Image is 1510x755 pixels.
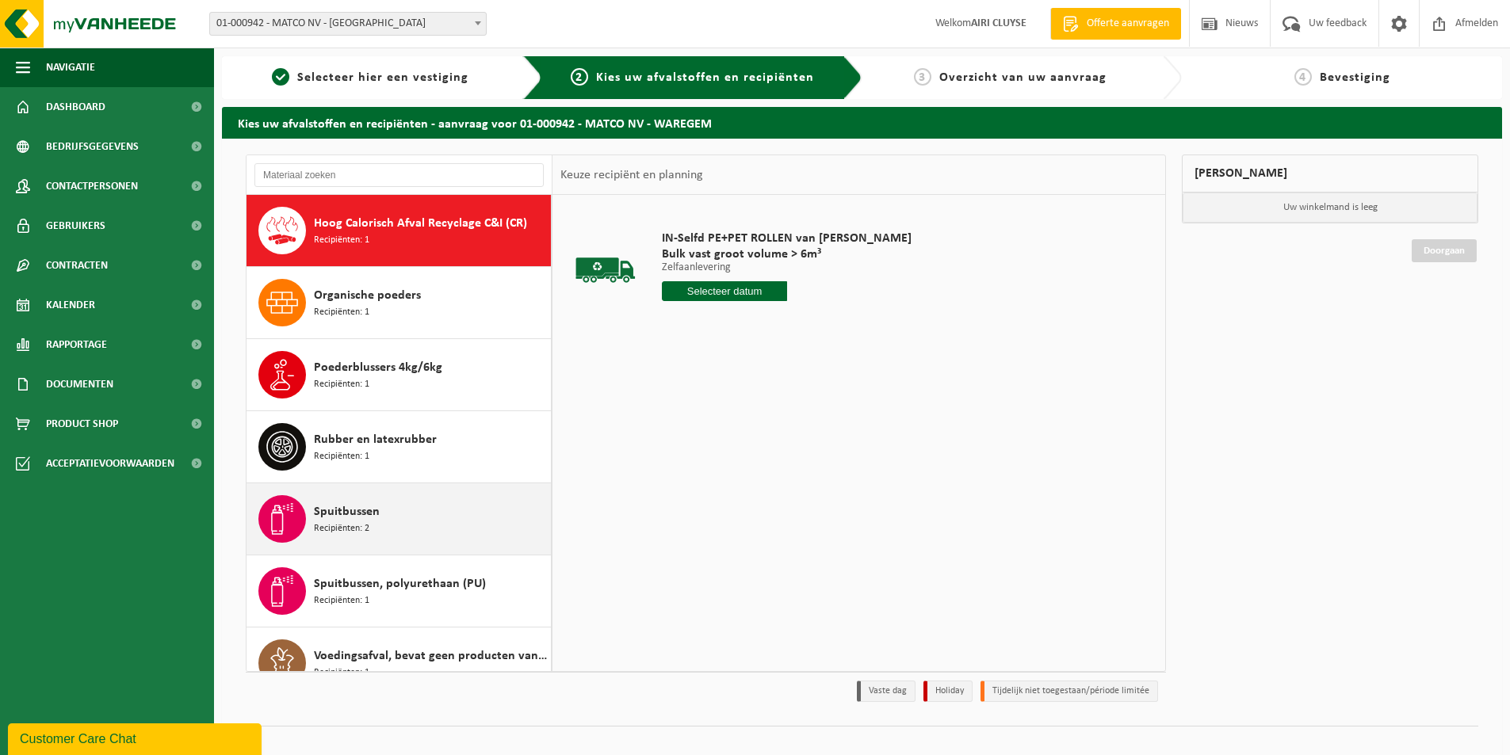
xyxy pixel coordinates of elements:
[46,444,174,483] span: Acceptatievoorwaarden
[1320,71,1390,84] span: Bevestiging
[314,646,547,665] span: Voedingsafval, bevat geen producten van dierlijke oorsprong, gemengde verpakking (exclusief glas)
[46,285,95,325] span: Kalender
[230,68,510,87] a: 1Selecteer hier een vestiging
[314,233,369,248] span: Recipiënten: 1
[923,681,973,702] li: Holiday
[662,231,912,246] span: IN-Selfd PE+PET ROLLEN van [PERSON_NAME]
[857,681,916,702] li: Vaste dag
[571,68,588,86] span: 2
[46,87,105,127] span: Dashboard
[46,127,139,166] span: Bedrijfsgegevens
[1294,68,1312,86] span: 4
[314,665,369,681] span: Recipiënten: 1
[247,267,552,339] button: Organische poeders Recipiënten: 1
[314,305,369,320] span: Recipiënten: 1
[981,681,1158,702] li: Tijdelijk niet toegestaan/période limitée
[46,364,113,404] span: Documenten
[46,48,95,87] span: Navigatie
[254,163,544,187] input: Materiaal zoeken
[914,68,931,86] span: 3
[222,107,1502,138] h2: Kies uw afvalstoffen en recipiënten - aanvraag voor 01-000942 - MATCO NV - WAREGEM
[314,286,421,305] span: Organische poeders
[971,17,1026,29] strong: AIRI CLUYSE
[46,246,108,285] span: Contracten
[46,206,105,246] span: Gebruikers
[272,68,289,86] span: 1
[314,521,369,536] span: Recipiënten: 2
[552,155,711,195] div: Keuze recipiënt en planning
[1182,154,1478,193] div: [PERSON_NAME]
[314,574,486,593] span: Spuitbussen, polyurethaan (PU)
[1083,16,1173,32] span: Offerte aanvragen
[1050,8,1181,40] a: Offerte aanvragen
[46,404,118,444] span: Product Shop
[247,195,552,267] button: Hoog Calorisch Afval Recyclage C&I (CR) Recipiënten: 1
[314,449,369,464] span: Recipiënten: 1
[314,214,527,233] span: Hoog Calorisch Afval Recyclage C&I (CR)
[1183,193,1478,223] p: Uw winkelmand is leeg
[1412,239,1477,262] a: Doorgaan
[247,339,552,411] button: Poederblussers 4kg/6kg Recipiënten: 1
[297,71,468,84] span: Selecteer hier een vestiging
[314,358,442,377] span: Poederblussers 4kg/6kg
[662,262,912,273] p: Zelfaanlevering
[662,246,912,262] span: Bulk vast groot volume > 6m³
[314,430,437,449] span: Rubber en latexrubber
[314,502,380,521] span: Spuitbussen
[46,166,138,206] span: Contactpersonen
[46,325,107,364] span: Rapportage
[247,627,552,700] button: Voedingsafval, bevat geen producten van dierlijke oorsprong, gemengde verpakking (exclusief glas)...
[662,281,787,301] input: Selecteer datum
[314,593,369,608] span: Recipiënten: 1
[247,555,552,627] button: Spuitbussen, polyurethaan (PU) Recipiënten: 1
[210,13,486,35] span: 01-000942 - MATCO NV - WAREGEM
[247,411,552,483] button: Rubber en latexrubber Recipiënten: 1
[247,483,552,555] button: Spuitbussen Recipiënten: 2
[939,71,1107,84] span: Overzicht van uw aanvraag
[314,377,369,392] span: Recipiënten: 1
[596,71,814,84] span: Kies uw afvalstoffen en recipiënten
[8,720,265,755] iframe: chat widget
[209,12,487,36] span: 01-000942 - MATCO NV - WAREGEM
